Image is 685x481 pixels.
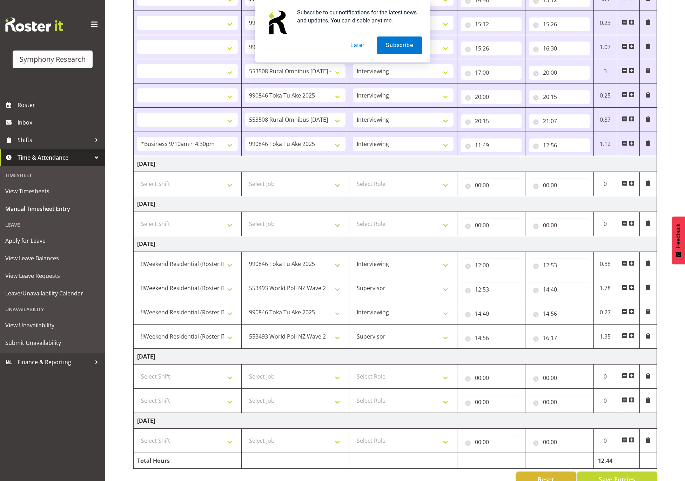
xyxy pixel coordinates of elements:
[2,182,103,200] a: View Timesheets
[18,135,91,145] span: Shifts
[593,365,617,389] td: 0
[2,316,103,334] a: View Unavailability
[5,270,100,281] span: View Leave Requests
[2,334,103,352] a: Submit Unavailability
[593,276,617,300] td: 1.78
[461,90,522,104] input: Click to select...
[461,435,522,449] input: Click to select...
[529,282,590,296] input: Click to select...
[593,429,617,453] td: 0
[675,223,681,248] span: Feedback
[134,413,657,429] td: [DATE]
[529,395,590,409] input: Click to select...
[461,282,522,296] input: Click to select...
[5,320,100,330] span: View Unavailability
[593,108,617,132] td: 0.87
[529,331,590,345] input: Click to select...
[593,59,617,83] td: 3
[134,453,242,469] td: Total Hours
[5,253,100,263] span: View Leave Balances
[529,138,590,152] input: Click to select...
[529,114,590,128] input: Click to select...
[2,218,103,232] div: Leave
[593,389,617,413] td: 0
[2,232,103,249] a: Apply for Leave
[461,395,522,409] input: Click to select...
[5,186,100,196] span: View Timesheets
[18,357,91,367] span: Finance & Reporting
[593,212,617,236] td: 0
[2,200,103,218] a: Manual Timesheet Entry
[461,178,522,192] input: Click to select...
[18,152,91,163] span: Time & Attendance
[593,300,617,325] td: 0.27
[461,307,522,321] input: Click to select...
[461,218,522,232] input: Click to select...
[2,267,103,285] a: View Leave Requests
[461,138,522,152] input: Click to select...
[593,83,617,108] td: 0.25
[461,371,522,385] input: Click to select...
[5,338,100,348] span: Submit Unavailability
[593,132,617,156] td: 1.12
[2,249,103,267] a: View Leave Balances
[2,168,103,182] div: Timesheet
[377,36,422,54] button: Subscribe
[5,203,100,214] span: Manual Timesheet Entry
[134,156,657,172] td: [DATE]
[134,196,657,212] td: [DATE]
[291,8,422,25] div: Subscribe to our notifications for the latest news and updates. You can disable anytime.
[461,258,522,272] input: Click to select...
[529,218,590,232] input: Click to select...
[529,307,590,321] input: Click to select...
[593,252,617,276] td: 0.88
[134,236,657,252] td: [DATE]
[2,302,103,316] div: Unavailability
[5,235,100,246] span: Apply for Leave
[529,371,590,385] input: Click to select...
[529,90,590,104] input: Click to select...
[529,66,590,80] input: Click to select...
[593,453,617,469] td: 12.44
[593,172,617,196] td: 0
[529,435,590,449] input: Click to select...
[529,178,590,192] input: Click to select...
[263,8,291,36] img: notification icon
[342,36,373,54] button: Later
[461,66,522,80] input: Click to select...
[134,349,657,365] td: [DATE]
[461,114,522,128] input: Click to select...
[529,258,590,272] input: Click to select...
[18,117,102,128] span: Inbox
[593,325,617,349] td: 1.35
[461,331,522,345] input: Click to select...
[18,100,102,110] span: Roster
[672,216,685,264] button: Feedback - Show survey
[2,285,103,302] a: Leave/Unavailability Calendar
[5,288,100,299] span: Leave/Unavailability Calendar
